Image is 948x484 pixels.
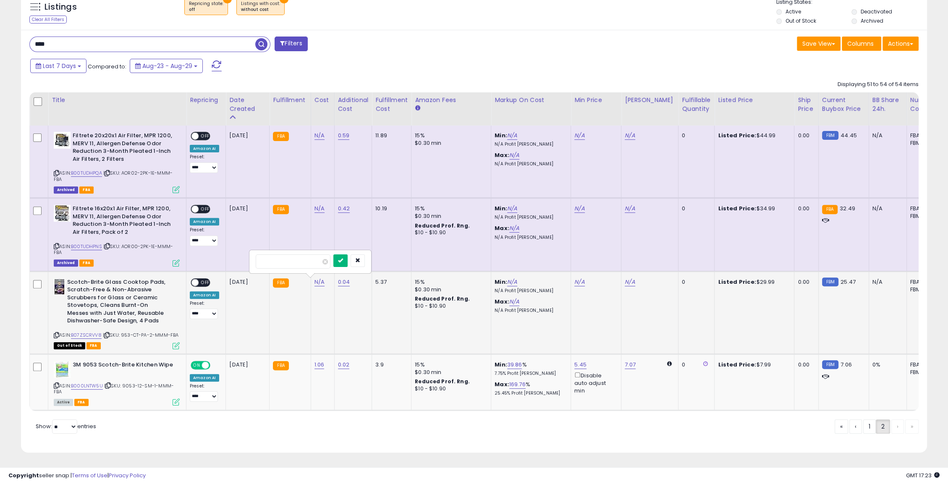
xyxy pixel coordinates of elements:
[495,215,564,220] p: N/A Profit [PERSON_NAME]
[798,278,812,286] div: 0.00
[495,371,564,377] p: 7.75% Profit [PERSON_NAME]
[190,145,219,152] div: Amazon AI
[509,298,519,306] a: N/A
[872,278,900,286] div: N/A
[863,419,876,434] a: 1
[798,205,812,212] div: 0.00
[718,131,756,139] b: Listed Price:
[71,170,102,177] a: B00TUDHPQA
[199,133,212,140] span: OFF
[507,361,522,369] a: 39.86
[495,131,507,139] b: Min:
[495,235,564,241] p: N/A Profit [PERSON_NAME]
[495,288,564,294] p: N/A Profit [PERSON_NAME]
[574,131,584,140] a: N/A
[189,7,223,13] div: off
[338,204,350,213] a: 0.42
[910,212,938,220] div: FBM: n/a
[798,132,812,139] div: 0.00
[275,37,307,51] button: Filters
[718,361,756,369] b: Listed Price:
[54,259,78,267] span: Listings that have been deleted from Seller Central
[415,105,420,112] small: Amazon Fees.
[45,1,77,13] h5: Listings
[910,132,938,139] div: FBA: n/a
[883,37,919,51] button: Actions
[822,96,865,113] div: Current Buybox Price
[199,279,212,286] span: OFF
[910,286,938,293] div: FBM: n/a
[415,286,484,293] div: $0.30 min
[841,131,857,139] span: 44.45
[872,132,900,139] div: N/A
[375,361,405,369] div: 3.9
[667,361,672,366] i: Calculated using Dynamic Max Price.
[415,369,484,376] div: $0.30 min
[415,361,484,369] div: 15%
[8,472,146,480] div: seller snap | |
[338,278,350,286] a: 0.04
[682,96,711,113] div: Fulfillable Quantity
[718,361,788,369] div: $7.99
[314,278,325,286] a: N/A
[71,332,102,339] a: B07ZSCRVV8
[847,39,874,48] span: Columns
[495,96,567,105] div: Markup on Cost
[415,278,484,286] div: 15%
[241,7,280,13] div: without cost
[54,278,180,348] div: ASIN:
[495,204,507,212] b: Min:
[822,205,838,214] small: FBA
[574,361,587,369] a: 5.45
[495,141,564,147] p: N/A Profit [PERSON_NAME]
[30,59,86,73] button: Last 7 Days
[375,205,405,212] div: 10.19
[415,378,470,385] b: Reduced Prof. Rng.
[495,361,507,369] b: Min:
[338,361,350,369] a: 0.02
[314,96,331,105] div: Cost
[910,139,938,147] div: FBM: n/a
[841,361,852,369] span: 7.06
[840,422,843,431] span: «
[338,96,369,113] div: Additional Cost
[786,17,816,24] label: Out of Stock
[54,132,71,149] img: 51X4+jZqYfL._SL40_.jpg
[415,295,470,302] b: Reduced Prof. Rng.
[54,399,73,406] span: All listings currently available for purchase on Amazon
[495,308,564,314] p: N/A Profit [PERSON_NAME]
[786,8,801,15] label: Active
[855,422,856,431] span: ‹
[682,278,708,286] div: 0
[73,361,175,371] b: 3M 9053 Scotch-Brite Kitchen Wipe
[797,37,841,51] button: Save View
[910,369,938,376] div: FBM: 14
[415,303,484,310] div: $10 - $10.90
[190,291,219,299] div: Amazon AI
[314,361,325,369] a: 1.06
[507,278,517,286] a: N/A
[415,96,487,105] div: Amazon Fees
[822,277,838,286] small: FBM
[495,390,564,396] p: 25.45% Profit [PERSON_NAME]
[415,212,484,220] div: $0.30 min
[190,301,219,319] div: Preset:
[229,361,263,369] div: [DATE]
[495,380,509,388] b: Max:
[54,132,180,192] div: ASIN:
[415,222,470,229] b: Reduced Prof. Rng.
[130,59,203,73] button: Aug-23 - Aug-29
[682,361,708,369] div: 0
[840,204,855,212] span: 32.49
[8,471,39,479] strong: Copyright
[841,278,856,286] span: 25.47
[507,131,517,140] a: N/A
[190,383,219,402] div: Preset:
[88,63,126,71] span: Compared to:
[509,224,519,233] a: N/A
[507,204,517,213] a: N/A
[822,131,838,140] small: FBM
[375,278,405,286] div: 5.37
[338,131,350,140] a: 0.59
[103,332,178,338] span: | SKU: 953-CT-PA-2-MMM-FBA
